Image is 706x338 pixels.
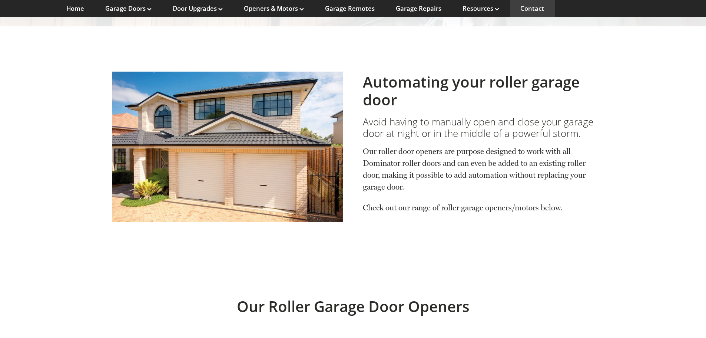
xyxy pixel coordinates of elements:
[143,298,563,315] h2: Our Roller Garage Door Openers
[363,73,594,109] h2: Automating your roller garage door
[396,4,441,13] a: Garage Repairs
[520,4,544,13] a: Contact
[325,4,375,13] a: Garage Remotes
[363,145,594,202] p: Our roller door openers are purpose designed to work with all Dominator roller doors and can even...
[173,4,223,13] a: Door Upgrades
[363,116,594,140] h3: Avoid having to manually open and close your garage door at night or in the middle of a powerful ...
[244,4,304,13] a: Openers & Motors
[463,4,499,13] a: Resources
[66,4,84,13] a: Home
[363,202,594,214] p: Check out our range of roller garage openers/motors below.
[105,4,152,13] a: Garage Doors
